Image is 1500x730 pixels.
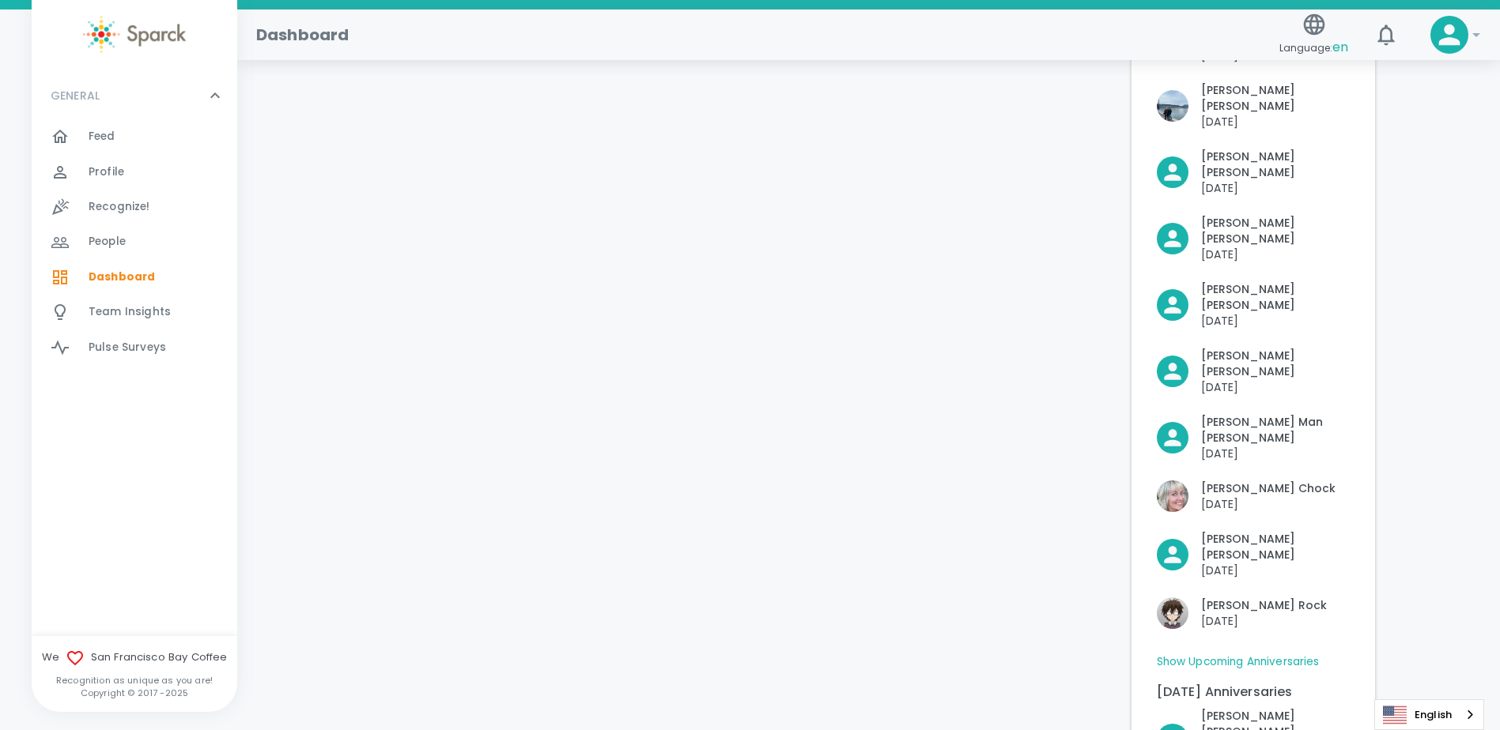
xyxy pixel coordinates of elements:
div: Click to Recognize! [1144,269,1350,329]
p: [DATE] [1201,563,1350,578]
span: Feed [89,129,115,145]
aside: Language selected: English [1374,699,1484,730]
button: Click to Recognize! [1157,82,1350,130]
h1: Dashboard [256,22,349,47]
p: [PERSON_NAME] Rock [1201,597,1327,613]
span: People [89,234,126,250]
p: [PERSON_NAME] [PERSON_NAME] [1201,82,1350,114]
p: Copyright © 2017 - 2025 [32,687,237,699]
p: [DATE] [1201,496,1336,512]
a: Recognize! [32,190,237,224]
button: Click to Recognize! [1157,480,1336,512]
div: Click to Recognize! [1144,585,1327,629]
div: GENERAL [32,72,237,119]
div: GENERAL [32,119,237,371]
a: Feed [32,119,237,154]
button: Click to Recognize! [1157,149,1350,196]
p: [DATE] [1201,313,1350,329]
span: Recognize! [89,199,150,215]
p: Recognition as unique as you are! [32,674,237,687]
button: Click to Recognize! [1157,348,1350,395]
p: [PERSON_NAME] Chock [1201,480,1336,496]
button: Click to Recognize! [1157,531,1350,578]
img: Picture of Anna Belle Heredia [1157,90,1188,122]
p: GENERAL [51,88,100,103]
p: [PERSON_NAME] [PERSON_NAME] [1201,149,1350,180]
button: Click to Recognize! [1157,414,1350,461]
span: Pulse Surveys [89,340,166,356]
span: We San Francisco Bay Coffee [32,649,237,668]
button: Click to Recognize! [1157,215,1350,262]
div: Click to Recognize! [1144,70,1350,130]
span: en [1332,38,1348,56]
p: [DATE] [1201,246,1350,262]
a: Show Upcoming Anniversaries [1157,654,1320,670]
img: Sparck logo [83,16,186,53]
p: [DATE] Anniversaries [1157,683,1350,702]
img: Picture of Linda Chock [1157,480,1188,512]
p: [PERSON_NAME] [PERSON_NAME] [1201,215,1350,246]
a: Pulse Surveys [32,330,237,365]
div: Click to Recognize! [1144,335,1350,395]
p: [PERSON_NAME] [PERSON_NAME] [1201,531,1350,563]
span: Language: [1279,37,1348,58]
div: Click to Recognize! [1144,468,1336,512]
img: Picture of Rowan Rock [1157,597,1188,629]
button: Language:en [1273,7,1355,63]
button: Click to Recognize! [1157,597,1327,629]
span: Dashboard [89,269,155,285]
a: Dashboard [32,260,237,295]
a: English [1375,700,1483,729]
p: [DATE] [1201,379,1350,395]
div: Language [1374,699,1484,730]
p: [PERSON_NAME] [PERSON_NAME] [1201,348,1350,379]
button: Click to Recognize! [1157,281,1350,329]
p: [PERSON_NAME] [PERSON_NAME] [1201,281,1350,313]
p: [DATE] [1201,114,1350,130]
div: Click to Recognize! [1144,202,1350,262]
a: Team Insights [32,295,237,329]
p: [DATE] [1201,446,1350,461]
a: Profile [32,155,237,190]
p: [DATE] [1201,180,1350,196]
p: [DATE] [1201,613,1327,629]
a: People [32,224,237,259]
span: Profile [89,164,124,180]
a: Sparck logo [32,16,237,53]
div: Click to Recognize! [1144,518,1350,578]
p: [PERSON_NAME] Man [PERSON_NAME] [1201,414,1350,446]
div: Click to Recognize! [1144,401,1350,461]
div: Click to Recognize! [1144,136,1350,196]
span: Team Insights [89,304,171,320]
